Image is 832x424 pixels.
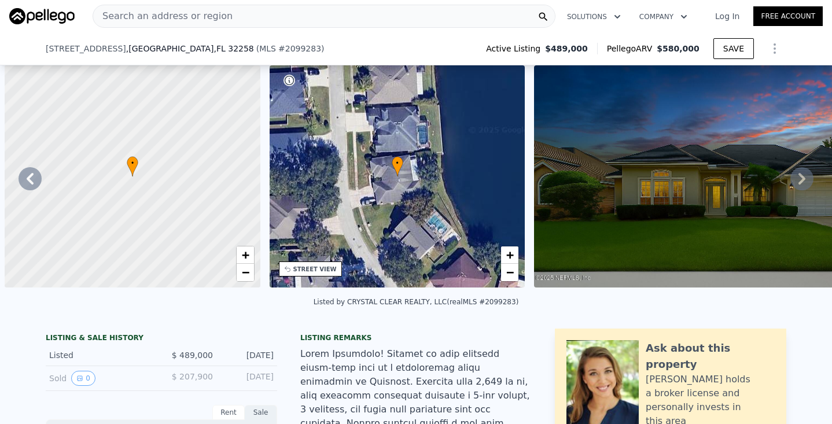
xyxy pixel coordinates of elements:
[506,248,514,262] span: +
[222,371,274,386] div: [DATE]
[46,43,126,54] span: [STREET_ADDRESS]
[126,43,254,54] span: , [GEOGRAPHIC_DATA]
[657,44,700,53] span: $580,000
[46,333,277,345] div: LISTING & SALE HISTORY
[501,264,518,281] a: Zoom out
[213,44,253,53] span: , FL 32258
[486,43,545,54] span: Active Listing
[278,44,321,53] span: # 2099283
[222,349,274,361] div: [DATE]
[763,37,786,60] button: Show Options
[753,6,823,26] a: Free Account
[701,10,753,22] a: Log In
[545,43,588,54] span: $489,000
[127,156,138,176] div: •
[241,248,249,262] span: +
[506,265,514,279] span: −
[300,333,532,342] div: Listing remarks
[558,6,630,27] button: Solutions
[501,246,518,264] a: Zoom in
[256,43,325,54] div: ( )
[93,9,233,23] span: Search an address or region
[392,158,403,168] span: •
[9,8,75,24] img: Pellego
[71,371,95,386] button: View historical data
[237,246,254,264] a: Zoom in
[607,43,657,54] span: Pellego ARV
[646,340,775,373] div: Ask about this property
[172,351,213,360] span: $ 489,000
[241,265,249,279] span: −
[49,371,152,386] div: Sold
[237,264,254,281] a: Zoom out
[172,372,213,381] span: $ 207,900
[245,405,277,420] div: Sale
[259,44,276,53] span: MLS
[127,158,138,168] span: •
[713,38,754,59] button: SAVE
[49,349,152,361] div: Listed
[212,405,245,420] div: Rent
[314,298,519,306] div: Listed by CRYSTAL CLEAR REALTY, LLC (realMLS #2099283)
[630,6,697,27] button: Company
[392,156,403,176] div: •
[293,265,337,274] div: STREET VIEW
